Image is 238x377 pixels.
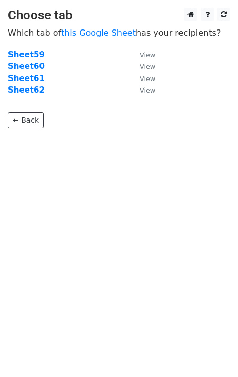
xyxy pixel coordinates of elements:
[8,85,45,95] a: Sheet62
[140,75,155,83] small: View
[8,112,44,128] a: ← Back
[8,62,45,71] a: Sheet60
[129,50,155,59] a: View
[140,63,155,71] small: View
[61,28,136,38] a: this Google Sheet
[129,74,155,83] a: View
[129,62,155,71] a: View
[129,85,155,95] a: View
[8,8,230,23] h3: Choose tab
[140,51,155,59] small: View
[140,86,155,94] small: View
[8,50,45,59] a: Sheet59
[8,27,230,38] p: Which tab of has your recipients?
[8,74,45,83] a: Sheet61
